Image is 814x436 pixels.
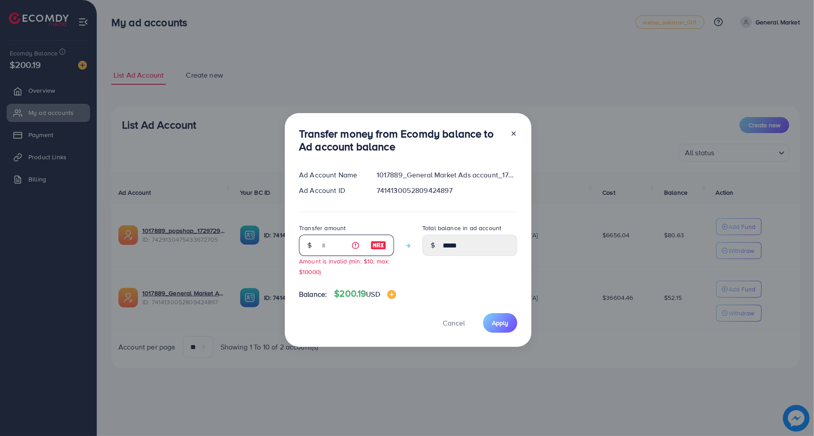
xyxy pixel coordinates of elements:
[492,318,508,327] span: Apply
[299,257,389,275] small: Amount is invalid (min: $10, max: $10000)
[299,224,346,232] label: Transfer amount
[299,289,327,299] span: Balance:
[366,289,380,299] span: USD
[387,290,396,299] img: image
[370,240,386,251] img: image
[370,170,524,180] div: 1017889_General Market Ads account_1726236686365
[299,127,503,153] h3: Transfer money from Ecomdy balance to Ad account balance
[483,313,517,332] button: Apply
[370,185,524,196] div: 7414130052809424897
[292,170,370,180] div: Ad Account Name
[292,185,370,196] div: Ad Account ID
[334,288,396,299] h4: $200.19
[422,224,501,232] label: Total balance in ad account
[443,318,465,328] span: Cancel
[432,313,476,332] button: Cancel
